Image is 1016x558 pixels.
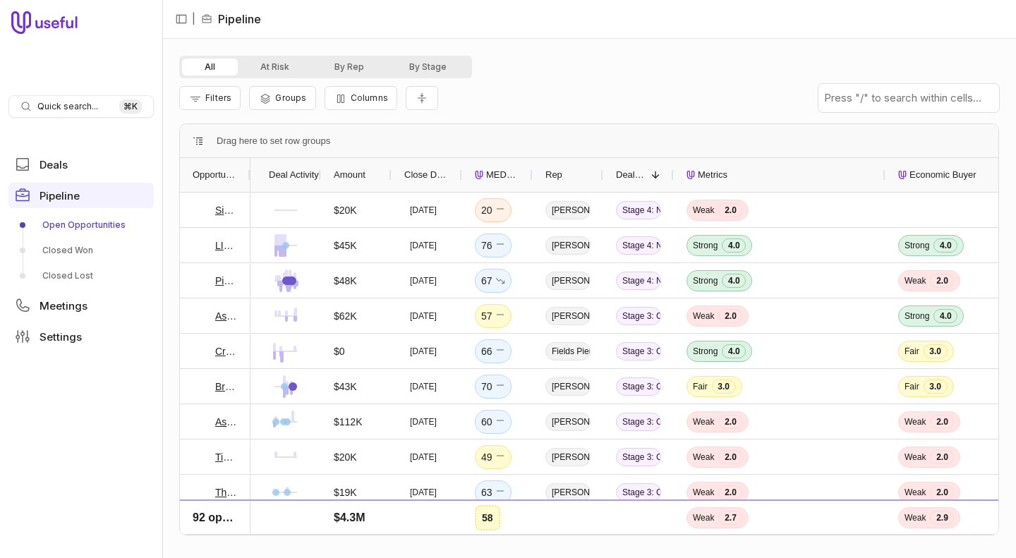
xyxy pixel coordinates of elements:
time: [DATE] [410,310,437,322]
span: Economic Buyer [909,166,976,183]
span: MEDDICC Score [486,166,520,183]
span: Stage 4: Negotiation [616,236,661,255]
span: Weak [905,451,926,463]
span: Amount [334,166,365,183]
span: Groups [275,92,306,103]
span: Weak [693,451,714,463]
div: $43K [334,378,357,395]
span: Strong [693,240,718,251]
a: The Verdei Group Deal [215,484,238,501]
span: Stage 4: Negotiation [616,201,661,219]
span: 2.0 [930,274,954,288]
span: Stage 3: Confirmation [616,483,661,502]
div: $20K [334,449,357,466]
span: Stage 4: Negotiation [616,272,661,290]
time: [DATE] [410,487,437,498]
span: Filters [205,92,231,103]
span: Poor [905,522,922,533]
button: By Stage [387,59,469,75]
span: No change [495,519,505,536]
div: $46K [334,519,357,536]
a: Closed Lost [8,265,154,287]
div: MEDDICC Score [475,158,520,192]
span: Stage 3: Confirmation [616,413,661,431]
div: 70 [481,378,505,395]
span: Weak [693,487,714,498]
span: Stage 3: Confirmation [616,448,661,466]
a: Pipeline [8,183,154,208]
span: [PERSON_NAME] [545,413,591,431]
div: $0 [334,343,345,360]
span: Weak [693,416,714,427]
span: Fair [693,381,708,392]
button: Collapse all rows [406,86,438,111]
div: $62K [334,308,357,325]
span: 3.0 [712,521,736,535]
a: Timberline District Consulting - New Deal [215,449,238,466]
time: [DATE] [410,416,437,427]
button: Columns [325,86,397,110]
time: [DATE] [410,346,437,357]
div: Pipeline submenu [8,214,154,287]
span: 2.0 [718,485,742,499]
div: $20K [334,202,357,219]
span: Strong [693,275,718,286]
span: Deal Activity [269,166,319,183]
a: Crummack [PERSON_NAME] Deal [215,343,238,360]
span: 2.0 [718,415,742,429]
span: 2.0 [718,450,742,464]
li: Pipeline [201,11,261,28]
div: $45K [334,237,357,254]
span: Fair [693,522,708,533]
span: No change [495,237,505,254]
span: Weak [693,205,714,216]
span: No change [495,308,505,325]
time: [DATE] [410,522,437,533]
span: Weak [905,275,926,286]
span: Strong [693,346,718,357]
span: [PERSON_NAME] [545,518,591,537]
time: [DATE] [410,451,437,463]
span: Deals [40,159,68,170]
kbd: ⌘ K [119,99,142,114]
span: Opportunity [193,166,238,183]
time: [DATE] [410,275,437,286]
span: 3.0 [924,344,948,358]
span: 2.0 [930,450,954,464]
div: 20 [481,202,505,219]
span: Stage 3: Confirmation [616,518,661,537]
span: 1.5 [926,521,950,535]
span: Stage 3: Confirmation [616,307,661,325]
span: Stage 3: Confirmation [616,377,661,396]
a: Association Management Group, Inc. Deal [215,413,238,430]
div: 49 [481,449,505,466]
time: [DATE] [410,205,437,216]
span: 4.0 [722,238,746,253]
span: Close Date [404,166,449,183]
a: Closed Won [8,239,154,262]
div: $112K [334,413,362,430]
a: Broadlands Association, Inc. Deal [215,378,238,395]
span: 2.0 [930,415,954,429]
span: Fair [905,346,919,357]
button: At Risk [238,59,312,75]
div: Row Groups [217,133,330,150]
span: Settings [40,332,82,342]
span: Weak [905,487,926,498]
div: 67 [481,272,505,289]
span: Metrics [698,166,727,183]
div: Metrics [687,158,873,192]
a: Stone Oak Deal [215,519,238,536]
span: 4.0 [933,238,957,253]
span: 3.0 [924,380,948,394]
span: [PERSON_NAME] [545,272,591,290]
div: $48K [334,272,357,289]
button: Group Pipeline [249,86,315,110]
span: [PERSON_NAME] [545,377,591,396]
button: By Rep [312,59,387,75]
span: Weak [905,416,926,427]
span: Drag here to set row groups [217,133,330,150]
span: Fields Pierce [545,342,591,360]
a: Settings [8,324,154,349]
span: Pipeline [40,190,80,201]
